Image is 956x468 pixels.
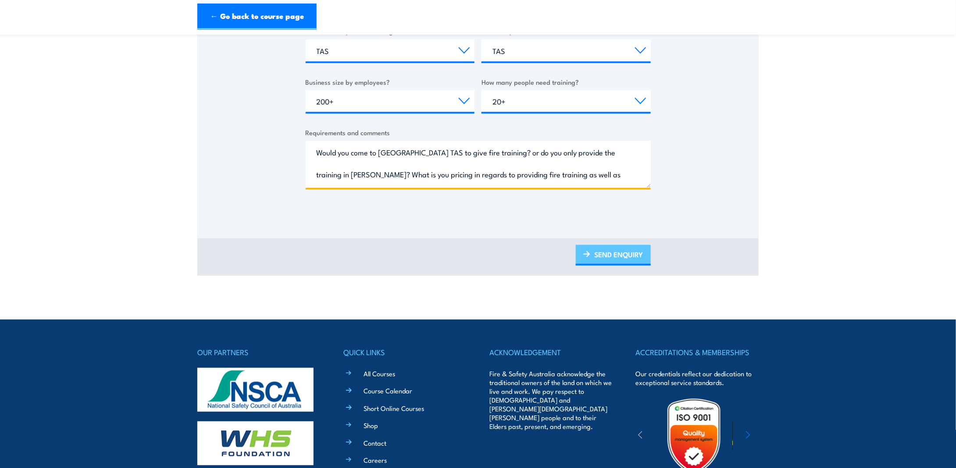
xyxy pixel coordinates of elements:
h4: ACCREDITATIONS & MEMBERSHIPS [636,346,759,358]
label: How many people need training? [482,77,651,87]
a: ← Go back to course page [197,4,317,30]
h4: OUR PARTNERS [197,346,320,358]
a: Course Calendar [364,386,412,395]
label: Business size by employees? [306,77,475,87]
a: SEND ENQUIRY [576,245,651,266]
h4: ACKNOWLEDGEMENT [490,346,613,358]
a: All Courses [364,369,395,378]
a: Contact [364,438,386,447]
p: Fire & Safety Australia acknowledge the traditional owners of the land on which we live and work.... [490,369,613,431]
img: whs-logo-footer [197,421,314,465]
a: Careers [364,455,387,464]
p: Our credentials reflect our dedication to exceptional service standards. [636,369,759,387]
a: Short Online Courses [364,403,424,413]
a: Shop [364,421,378,430]
label: Requirements and comments [306,127,651,137]
img: nsca-logo-footer [197,368,314,412]
img: ewpa-logo [732,421,809,451]
h4: QUICK LINKS [343,346,466,358]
